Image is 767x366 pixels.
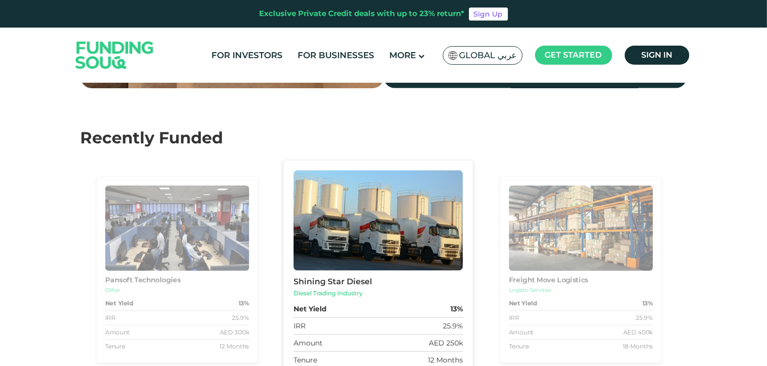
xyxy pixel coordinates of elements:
[293,338,322,348] div: Amount
[459,50,517,61] span: Global عربي
[105,313,115,322] div: IRR
[448,51,457,60] img: SA Flag
[428,338,462,348] div: AED 250k
[105,186,248,271] img: Business Image
[389,50,416,60] span: More
[238,299,248,308] strong: 13%
[450,304,462,314] strong: 13%
[293,276,462,288] div: Shining Star Diesel
[219,342,249,351] div: 12 Months
[219,328,249,337] div: AED 300k
[427,355,462,365] div: 12 Months
[545,50,602,60] span: Get started
[293,289,462,298] div: Diesel Trading Industry
[509,186,653,271] img: Business Image
[105,286,248,294] div: Other
[509,313,519,322] div: IRR
[209,47,285,64] a: For Investors
[293,170,462,271] img: Business Image
[509,275,653,285] div: Freight Move Logistics
[509,342,529,351] div: Tenure
[469,8,508,21] a: Sign Up
[623,342,653,351] div: 18 Months
[295,47,377,64] a: For Businesses
[625,46,689,65] a: Sign in
[623,328,653,337] div: AED 400k
[66,30,164,80] img: Logo
[509,299,537,308] strong: Net Yield
[260,8,465,20] div: Exclusive Private Credit deals with up to 23% return*
[509,328,534,337] div: Amount
[293,321,305,331] div: IRR
[81,128,223,147] span: Recently Funded
[636,313,653,322] div: 25.9%
[442,321,462,331] div: 25.9%
[293,355,317,365] div: Tenure
[642,299,653,308] strong: 13%
[293,304,326,314] strong: Net Yield
[232,313,249,322] div: 25.9%
[509,286,653,294] div: Logistic Services
[641,50,672,60] span: Sign in
[105,275,248,285] div: Pansoft Technologies
[105,342,125,351] div: Tenure
[105,328,129,337] div: Amount
[105,299,133,308] strong: Net Yield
